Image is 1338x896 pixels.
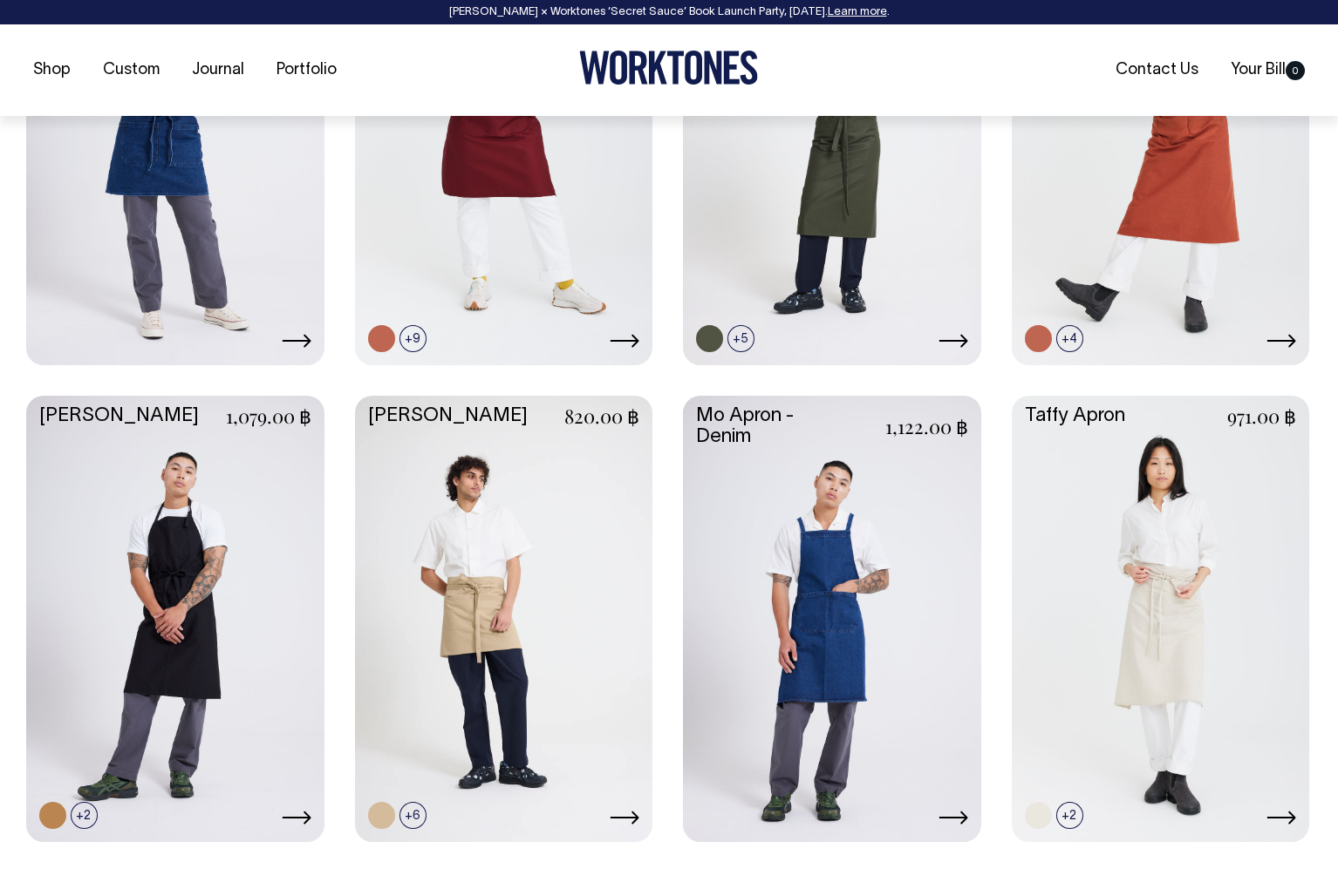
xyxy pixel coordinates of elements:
[185,56,251,85] a: Journal
[96,56,167,85] a: Custom
[399,802,427,829] span: +6
[26,56,78,85] a: Shop
[1109,56,1205,85] a: Contact Us
[727,325,754,352] span: +5
[1224,56,1312,85] a: Your Bill0
[71,802,98,829] span: +2
[399,325,427,352] span: +9
[270,56,344,85] a: Portfolio
[828,7,887,17] a: Learn more
[1056,802,1083,829] span: +2
[1056,325,1083,352] span: +4
[17,6,1321,18] div: [PERSON_NAME] × Worktones ‘Secret Sauce’ Book Launch Party, [DATE]. .
[1286,61,1305,80] span: 0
